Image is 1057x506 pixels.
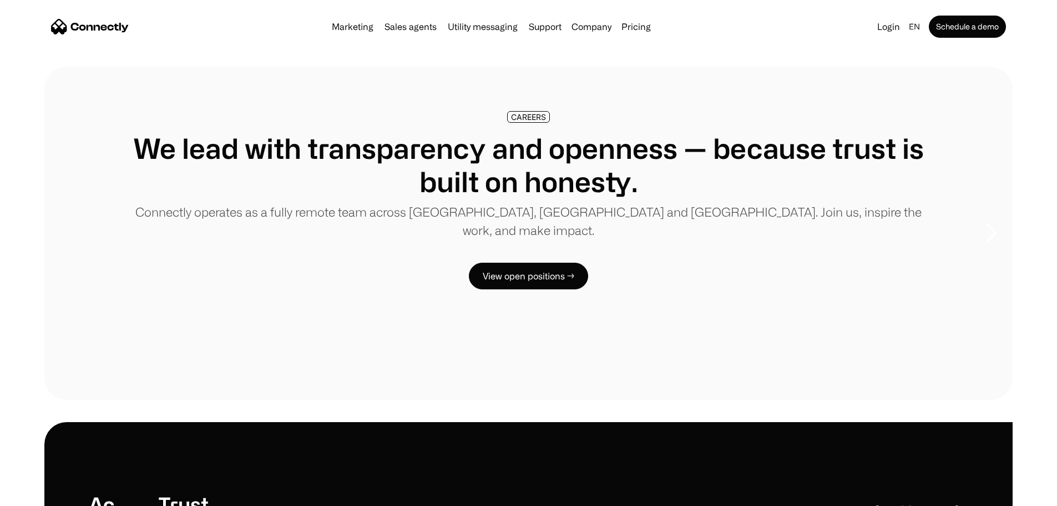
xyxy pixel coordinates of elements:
a: Utility messaging [443,22,522,31]
a: Marketing [327,22,378,31]
div: carousel [44,67,1013,400]
div: Company [568,19,615,34]
p: Connectly operates as a fully remote team across [GEOGRAPHIC_DATA], [GEOGRAPHIC_DATA] and [GEOGRA... [133,203,924,239]
h1: We lead with transparency and openness — because trust is built on honesty. [133,132,924,198]
div: 1 of 8 [44,67,1013,400]
a: Login [873,19,904,34]
a: View open positions → [469,263,588,289]
a: Sales agents [380,22,441,31]
aside: Language selected: English [11,485,67,502]
div: CAREERS [511,113,546,121]
div: next slide [968,178,1013,289]
div: en [904,19,927,34]
a: Pricing [617,22,655,31]
ul: Language list [22,487,67,502]
div: en [909,19,920,34]
a: Support [524,22,566,31]
a: Schedule a demo [929,16,1006,38]
div: Company [572,19,611,34]
a: home [51,18,129,35]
